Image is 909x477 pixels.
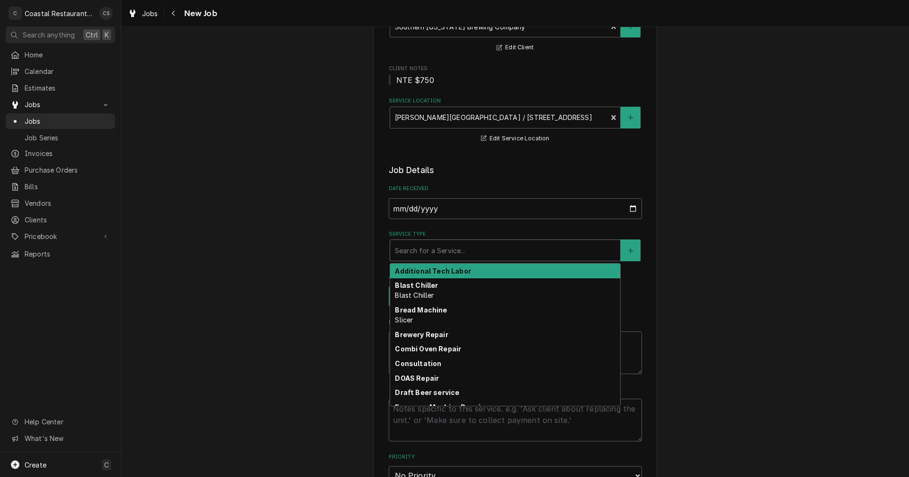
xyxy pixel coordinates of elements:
span: Ctrl [86,30,98,40]
div: Client Notes [389,65,642,85]
svg: Create New Service [628,248,633,254]
a: Clients [6,212,115,228]
span: NTE $750 [396,75,434,85]
label: Reason For Call [389,319,642,326]
span: C [104,460,109,470]
div: Client [389,7,642,54]
button: Edit Service Location [480,133,551,145]
svg: Create New Location [628,114,633,121]
span: Estimates [25,83,110,93]
div: CS [99,7,113,20]
a: Go to Pricebook [6,229,115,244]
strong: DOAS Repair [395,374,439,382]
strong: Additional Tech Labor [395,267,471,275]
div: Service Location [389,97,642,144]
span: Help Center [25,417,109,427]
label: Technician Instructions [389,386,642,394]
div: Technician Instructions [389,386,642,441]
a: Jobs [124,6,162,21]
span: K [105,30,109,40]
span: Slicer [395,316,413,324]
a: Purchase Orders [6,162,115,178]
a: Bills [6,179,115,194]
span: Pricebook [25,231,96,241]
a: Invoices [6,146,115,161]
input: yyyy-mm-dd [389,198,642,219]
strong: Draft Beer service [395,388,459,396]
strong: Bread Machine [395,306,447,314]
a: Go to What's New [6,431,115,446]
label: Service Type [389,230,642,238]
span: Client Notes [389,65,642,73]
button: Search anythingCtrlK [6,27,115,43]
div: C [9,7,22,20]
strong: Combi Oven Repair [395,345,461,353]
button: Create New Service [621,239,641,261]
span: Bills [25,182,110,192]
div: Reason For Call [389,319,642,374]
a: Home [6,47,115,63]
span: Blast Chiller [395,291,434,299]
legend: Job Details [389,164,642,176]
div: Coastal Restaurant Repair [25,9,94,18]
a: Vendors [6,195,115,211]
span: Vendors [25,198,110,208]
span: What's New [25,433,109,443]
a: Estimates [6,80,115,96]
div: Date Received [389,185,642,219]
div: Chris Sockriter's Avatar [99,7,113,20]
strong: Expresso Machine Repair [395,403,483,411]
label: Service Location [389,97,642,105]
div: Service Type [389,230,642,261]
span: Purchase Orders [25,165,110,175]
label: Priority [389,453,642,461]
span: Reports [25,249,110,259]
label: Job Type [389,273,642,281]
a: Jobs [6,113,115,129]
span: Jobs [25,116,110,126]
button: Edit Client [495,42,535,54]
span: Search anything [23,30,75,40]
span: Jobs [142,9,158,18]
strong: Brewery Repair [395,330,448,339]
strong: Consultation [395,359,441,367]
span: Invoices [25,148,110,158]
span: Job Series [25,133,110,143]
span: New Job [181,7,217,20]
span: Client Notes [389,74,642,86]
a: Go to Help Center [6,414,115,430]
a: Reports [6,246,115,262]
span: Home [25,50,110,60]
a: Go to Jobs [6,97,115,112]
a: Job Series [6,130,115,146]
strong: Blast Chiller [395,281,438,289]
span: Jobs [25,100,96,110]
button: Create New Location [621,107,641,128]
div: Job Type [389,273,642,307]
button: Navigate back [166,6,181,21]
span: Calendar [25,66,110,76]
a: Calendar [6,64,115,79]
label: Date Received [389,185,642,193]
span: Create [25,461,46,469]
span: Clients [25,215,110,225]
